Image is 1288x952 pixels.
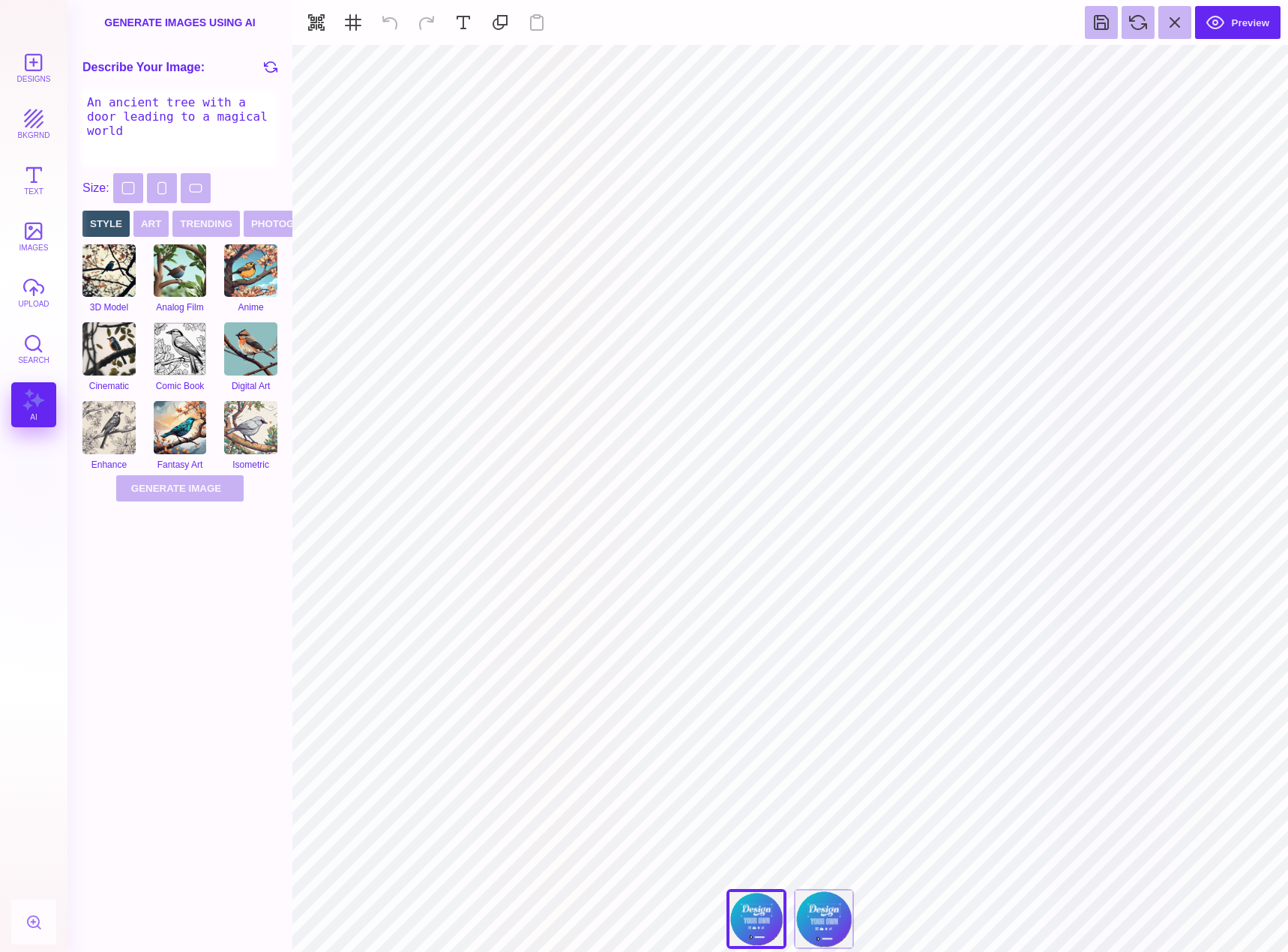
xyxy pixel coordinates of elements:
[224,401,277,454] img: isometric.png
[91,460,127,470] span: Enhance
[82,401,136,454] img: enhance.png
[11,270,56,315] button: upload
[116,475,244,501] button: Generate Image
[82,244,136,298] img: 3d_model.png
[157,460,203,470] span: Fantasy Art
[11,157,56,202] button: Text
[232,381,270,391] span: Digital Art
[82,61,205,74] h4: Describe Your Image:
[133,211,169,237] button: Art
[172,211,240,237] button: Trending
[232,460,269,470] span: Isometric
[156,381,205,391] span: Comic Book
[82,211,130,237] button: Style
[154,322,207,376] img: comic_book.png
[244,211,337,237] button: Photography
[11,214,56,259] button: images
[224,244,277,298] img: anime.png
[11,101,56,146] button: bkgrnd
[154,244,207,298] img: analog_film.png
[224,322,277,376] img: digital_art.png
[238,302,264,313] span: Anime
[90,302,128,313] span: 3D Model
[82,181,109,195] span: Size:
[156,302,203,313] span: Analog Film
[1195,6,1281,39] button: Preview
[89,381,129,391] span: Cinematic
[154,401,207,454] img: fantasy_art.png
[11,326,56,371] button: Search
[82,322,136,376] img: cinematic.png
[11,45,56,90] button: Designs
